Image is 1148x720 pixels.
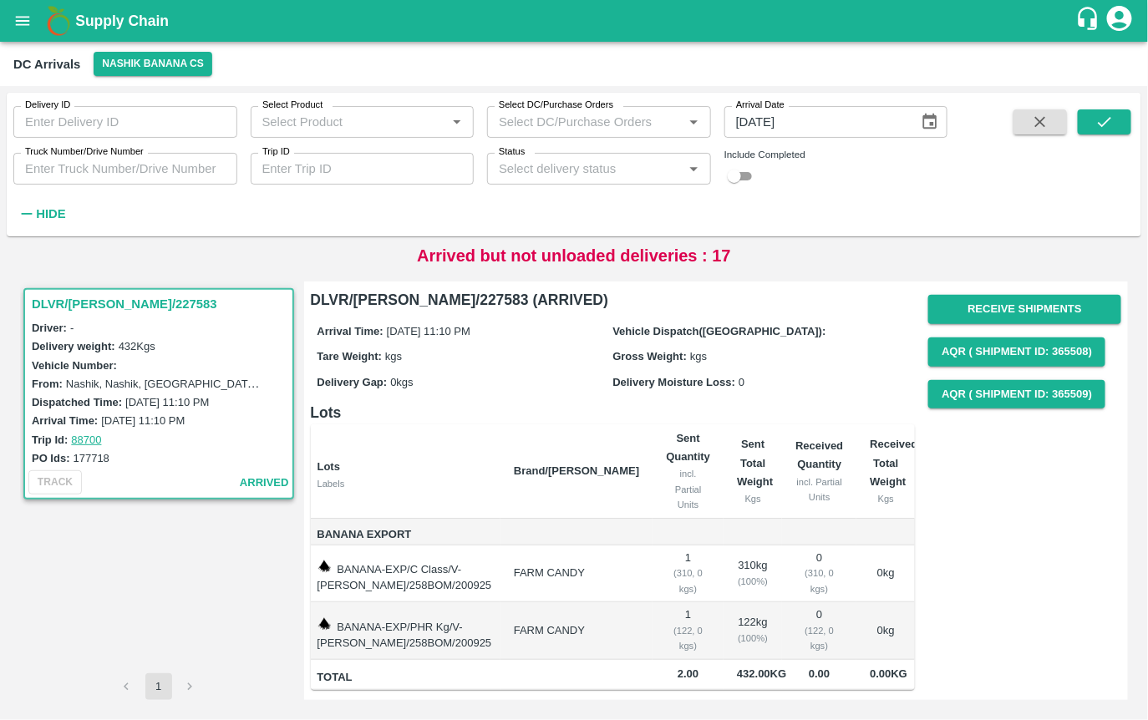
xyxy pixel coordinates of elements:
div: customer-support [1075,6,1105,36]
td: 0 kg [856,602,915,660]
button: Open [446,111,468,133]
div: account of current user [1105,3,1135,38]
input: Select Product [256,111,442,133]
span: kgs [690,350,707,363]
input: Select DC/Purchase Orders [492,111,657,133]
div: ( 122, 0 kgs) [666,623,710,654]
img: logo [42,4,75,38]
label: Gross Weight: [612,350,687,363]
td: 1 [653,545,724,603]
label: Select DC/Purchase Orders [499,99,613,112]
span: Total [317,668,500,687]
button: Open [683,111,704,133]
label: Nashik, Nashik, [GEOGRAPHIC_DATA], [GEOGRAPHIC_DATA], [GEOGRAPHIC_DATA] [66,377,495,390]
button: Open [683,158,704,180]
label: Arrival Time: [32,414,98,427]
h6: DLVR/[PERSON_NAME]/227583 (ARRIVED) [311,288,916,312]
button: AQR ( Shipment Id: 365508) [928,337,1105,367]
img: weight [317,560,331,573]
td: 1 [653,602,724,660]
input: Select delivery status [492,158,678,180]
label: Trip ID [262,145,290,159]
span: kgs [385,350,402,363]
label: Select Product [262,99,323,112]
div: incl. Partial Units [666,466,710,512]
div: ( 100 %) [737,574,769,589]
div: Labels [317,476,500,491]
b: Supply Chain [75,13,169,29]
b: Received Quantity [795,439,843,470]
label: PO Ids: [32,452,70,464]
button: Select DC [94,52,212,76]
div: ( 122, 0 kgs) [795,623,843,654]
input: Enter Truck Number/Drive Number [13,153,237,185]
td: 310 kg [724,545,782,603]
div: DC Arrivals [13,53,80,75]
input: Enter Trip ID [251,153,475,185]
label: Delivery Moisture Loss: [612,376,735,388]
td: BANANA-EXP/PHR Kg/V-[PERSON_NAME]/258BOM/200925 [311,602,500,660]
b: Lots [317,460,340,473]
label: [DATE] 11:10 PM [101,414,185,427]
b: Sent Total Weight [737,438,773,488]
div: Include Completed [724,147,948,162]
span: arrived [240,474,289,493]
span: 2.00 [666,665,710,684]
div: Kgs [870,491,902,506]
td: 0 [782,602,856,660]
label: 432 Kgs [119,340,155,352]
strong: Hide [36,207,65,221]
label: Tare Weight: [317,350,383,363]
span: 0.00 [795,665,843,684]
label: Arrival Date [736,99,785,112]
div: ( 310, 0 kgs) [666,565,710,596]
td: FARM CANDY [500,545,653,603]
h6: Lots [311,401,916,424]
td: BANANA-EXP/C Class/V-[PERSON_NAME]/258BOM/200925 [311,545,500,603]
span: 432.00 Kg [737,667,786,680]
nav: pagination navigation [111,673,206,700]
label: Delivery ID [25,99,70,112]
button: AQR ( Shipment Id: 365509) [928,380,1105,409]
label: Delivery weight: [32,340,115,352]
label: [DATE] 11:10 PM [125,396,209,408]
p: Arrived but not unloaded deliveries : 17 [417,243,731,268]
div: incl. Partial Units [795,474,843,505]
span: - [70,322,74,334]
td: FARM CANDY [500,602,653,660]
input: Enter Delivery ID [13,106,237,138]
label: Arrival Time: [317,325,384,337]
label: Truck Number/Drive Number [25,145,144,159]
input: Arrival Date [724,106,907,138]
b: Brand/[PERSON_NAME] [514,464,639,477]
button: Hide [13,200,70,228]
td: 0 kg [856,545,915,603]
span: 0.00 Kg [870,667,907,680]
td: 0 [782,545,856,603]
h3: DLVR/[PERSON_NAME]/227583 [32,293,291,315]
b: Received Total Weight [870,438,917,488]
label: Vehicle Dispatch([GEOGRAPHIC_DATA]): [612,325,825,337]
label: Delivery Gap: [317,376,388,388]
span: 0 [739,376,744,388]
label: Driver: [32,322,67,334]
a: 88700 [71,434,101,446]
div: ( 310, 0 kgs) [795,565,843,596]
div: Kgs [737,491,769,506]
span: 0 kgs [390,376,413,388]
button: open drawer [3,2,42,40]
a: Supply Chain [75,9,1075,33]
img: weight [317,617,331,631]
div: ( 100 %) [737,631,769,646]
label: Trip Id: [32,434,68,446]
label: Status [499,145,526,159]
label: From: [32,378,63,390]
span: [DATE] 11:10 PM [387,325,470,337]
label: Vehicle Number: [32,359,117,372]
button: Choose date, selected date is Sep 21, 2025 [914,106,946,138]
label: 177718 [74,452,109,464]
span: Banana Export [317,525,500,545]
button: page 1 [145,673,172,700]
button: Receive Shipments [928,295,1121,324]
label: Dispatched Time: [32,396,122,408]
